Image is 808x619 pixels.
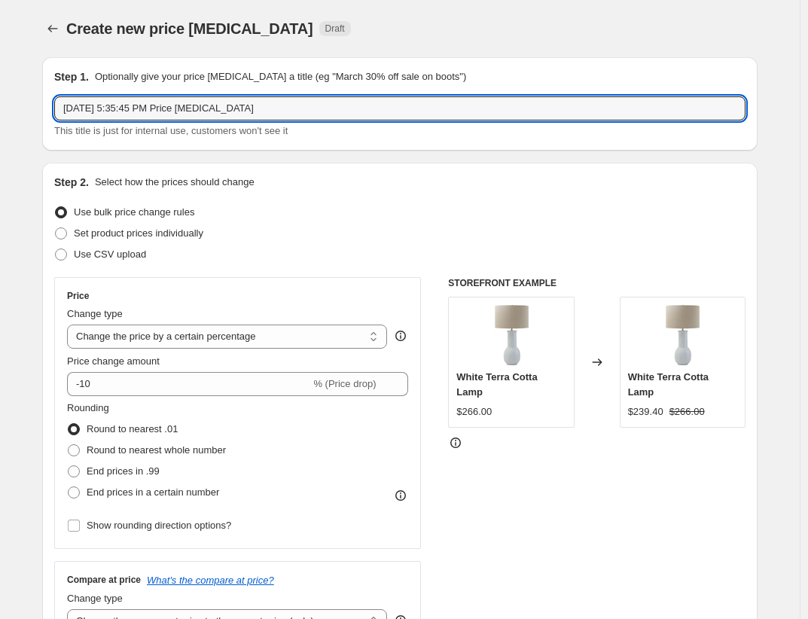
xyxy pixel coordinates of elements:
[628,404,663,419] div: $239.40
[67,372,310,396] input: -15
[87,520,231,531] span: Show rounding direction options?
[54,69,89,84] h2: Step 1.
[66,20,313,37] span: Create new price [MEDICAL_DATA]
[147,575,274,586] button: What's the compare at price?
[54,96,745,120] input: 30% off holiday sale
[67,402,109,413] span: Rounding
[87,423,178,435] span: Round to nearest .01
[67,308,123,319] span: Change type
[74,249,146,260] span: Use CSV upload
[67,593,123,604] span: Change type
[67,290,89,302] h3: Price
[87,465,160,477] span: End prices in .99
[95,69,466,84] p: Optionally give your price [MEDICAL_DATA] a title (eg "March 30% off sale on boots")
[481,305,541,365] img: Terracottalamp_80x.jpg
[87,486,219,498] span: End prices in a certain number
[652,305,712,365] img: Terracottalamp_80x.jpg
[95,175,255,190] p: Select how the prices should change
[448,277,745,289] h6: STOREFRONT EXAMPLE
[313,378,376,389] span: % (Price drop)
[456,404,492,419] div: $266.00
[74,227,203,239] span: Set product prices individually
[669,404,705,419] strike: $266.00
[54,125,288,136] span: This title is just for internal use, customers won't see it
[456,371,537,398] span: White Terra Cotta Lamp
[67,574,141,586] h3: Compare at price
[74,206,194,218] span: Use bulk price change rules
[67,355,160,367] span: Price change amount
[393,328,408,343] div: help
[42,18,63,39] button: Price change jobs
[87,444,226,456] span: Round to nearest whole number
[54,175,89,190] h2: Step 2.
[628,371,709,398] span: White Terra Cotta Lamp
[325,23,345,35] span: Draft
